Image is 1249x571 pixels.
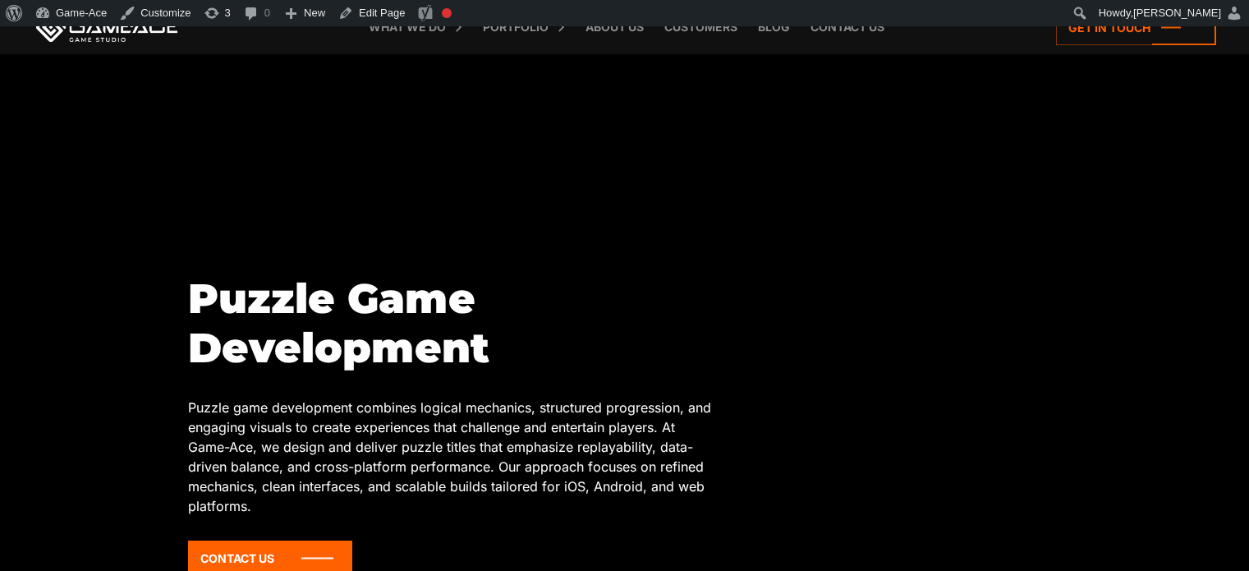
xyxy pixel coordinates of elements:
[1133,7,1221,19] span: [PERSON_NAME]
[188,398,712,516] p: Puzzle game development combines logical mechanics, structured progression, and engaging visuals ...
[1056,10,1216,45] a: Get in touch
[442,8,452,18] div: Focus keyphrase not set
[188,274,712,373] h1: Puzzle Game Development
